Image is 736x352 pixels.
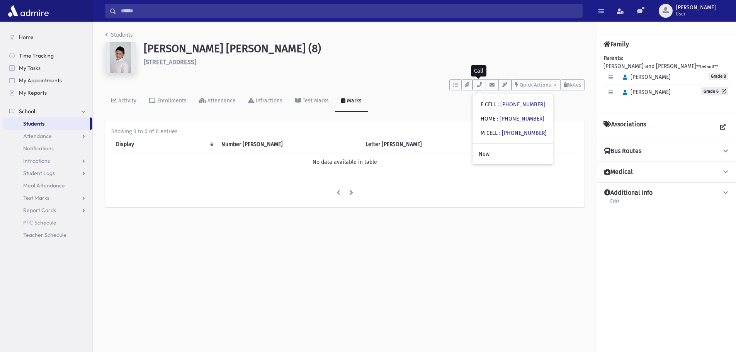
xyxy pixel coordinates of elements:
[143,90,193,112] a: Enrollments
[19,65,41,71] span: My Tasks
[676,5,716,11] span: [PERSON_NAME]
[481,129,547,137] div: M CELL
[500,101,545,108] a: [PHONE_NUMBER]
[19,108,35,115] span: School
[111,136,217,153] th: Display
[345,97,362,104] div: Marks
[701,87,728,95] a: Grade 6
[3,74,92,87] a: My Appointments
[23,170,55,177] span: Student Logs
[3,117,90,130] a: Students
[23,133,52,139] span: Attendance
[471,65,486,77] div: Call
[105,32,133,38] a: Students
[23,207,56,214] span: Report Cards
[3,167,92,179] a: Student Logs
[3,87,92,99] a: My Reports
[499,130,500,136] span: :
[19,34,34,41] span: Home
[500,116,544,122] a: [PHONE_NUMBER]
[619,89,671,95] span: [PERSON_NAME]
[116,4,582,18] input: Search
[23,194,49,201] span: Test Marks
[3,49,92,62] a: Time Tracking
[619,74,671,80] span: [PERSON_NAME]
[603,168,730,176] button: Medical
[19,77,62,84] span: My Appointments
[289,90,335,112] a: Test Marks
[473,147,553,161] a: New
[144,58,585,66] h6: [STREET_ADDRESS]
[3,179,92,192] a: Meal Attendance
[23,182,65,189] span: Meal Attendance
[335,90,368,112] a: Marks
[144,42,585,55] h1: [PERSON_NAME] [PERSON_NAME] (8)
[603,147,730,155] button: Bus Routes
[603,189,730,197] button: Additional Info
[3,130,92,142] a: Attendance
[105,90,143,112] a: Activity
[603,54,730,108] div: [PERSON_NAME] and [PERSON_NAME]
[512,79,560,90] button: Quick Actions
[3,204,92,216] a: Report Cards
[3,216,92,229] a: PTC Schedule
[3,192,92,204] a: Test Marks
[497,116,498,122] span: :
[604,189,653,197] h4: Additional Info
[19,89,47,96] span: My Reports
[217,136,361,153] th: Number Mark
[3,31,92,43] a: Home
[481,115,544,123] div: HOME
[156,97,187,104] div: Enrollments
[3,105,92,117] a: School
[111,153,578,171] td: No data available in table
[23,231,66,238] span: Teacher Schedule
[111,128,578,136] div: Showing 0 to 0 of 0 entries
[560,79,585,90] button: Notes
[361,136,486,153] th: Letter Mark
[604,168,633,176] h4: Medical
[254,97,282,104] div: Infractions
[3,229,92,241] a: Teacher Schedule
[604,147,641,155] h4: Bus Routes
[520,82,551,88] span: Quick Actions
[498,101,499,108] span: :
[23,157,50,164] span: Infractions
[242,90,289,112] a: Infractions
[206,97,236,104] div: Attendance
[105,31,133,42] nav: breadcrumb
[676,11,716,17] span: User
[6,3,51,19] img: AdmirePro
[3,62,92,74] a: My Tasks
[3,155,92,167] a: Infractions
[19,52,54,59] span: Time Tracking
[481,100,545,109] div: F CELL
[568,82,581,88] span: Notes
[610,197,620,211] a: Edit
[603,55,623,61] b: Parents:
[23,219,56,226] span: PTC Schedule
[3,142,92,155] a: Notifications
[603,121,646,134] h4: Associations
[603,41,629,48] h4: Family
[502,130,547,136] a: [PHONE_NUMBER]
[117,97,136,104] div: Activity
[23,145,54,152] span: Notifications
[193,90,242,112] a: Attendance
[23,120,44,127] span: Students
[709,73,728,80] span: Grade 8
[301,97,329,104] div: Test Marks
[716,121,730,134] a: View all Associations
